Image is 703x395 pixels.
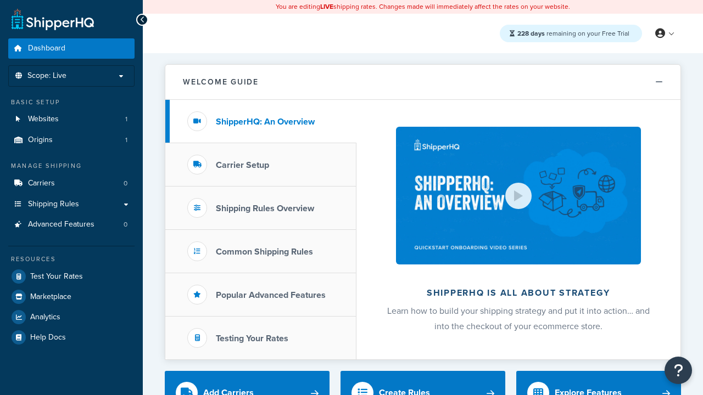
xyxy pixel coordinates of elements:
[8,255,135,264] div: Resources
[665,357,692,384] button: Open Resource Center
[387,304,650,332] span: Learn how to build your shipping strategy and put it into action… and into the checkout of your e...
[28,115,59,124] span: Websites
[165,65,680,100] button: Welcome Guide
[27,71,66,81] span: Scope: Live
[125,115,127,124] span: 1
[216,117,315,127] h3: ShipperHQ: An Overview
[183,78,259,86] h2: Welcome Guide
[28,200,79,209] span: Shipping Rules
[8,38,135,59] a: Dashboard
[28,136,53,145] span: Origins
[320,2,333,12] b: LIVE
[8,173,135,194] li: Carriers
[517,29,545,38] strong: 228 days
[30,333,66,342] span: Help Docs
[8,109,135,129] li: Websites
[8,161,135,171] div: Manage Shipping
[216,160,269,170] h3: Carrier Setup
[8,98,135,107] div: Basic Setup
[8,287,135,307] a: Marketplace
[8,215,135,235] a: Advanced Features0
[216,204,314,213] h3: Shipping Rules Overview
[8,130,135,150] li: Origins
[216,334,288,343] h3: Testing Your Rates
[216,290,326,300] h3: Popular Advanced Features
[28,220,94,229] span: Advanced Features
[8,267,135,286] a: Test Your Rates
[124,179,127,188] span: 0
[8,194,135,215] a: Shipping Rules
[517,29,629,38] span: remaining on your Free Trial
[216,247,313,257] h3: Common Shipping Rules
[8,215,135,235] li: Advanced Features
[8,328,135,347] a: Help Docs
[28,44,65,53] span: Dashboard
[30,313,60,322] span: Analytics
[30,292,71,302] span: Marketplace
[386,288,651,298] h2: ShipperHQ is all about strategy
[8,109,135,129] a: Websites1
[124,220,127,229] span: 0
[30,272,83,281] span: Test Your Rates
[8,173,135,194] a: Carriers0
[8,130,135,150] a: Origins1
[8,307,135,327] a: Analytics
[396,127,641,264] img: ShipperHQ is all about strategy
[28,179,55,188] span: Carriers
[125,136,127,145] span: 1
